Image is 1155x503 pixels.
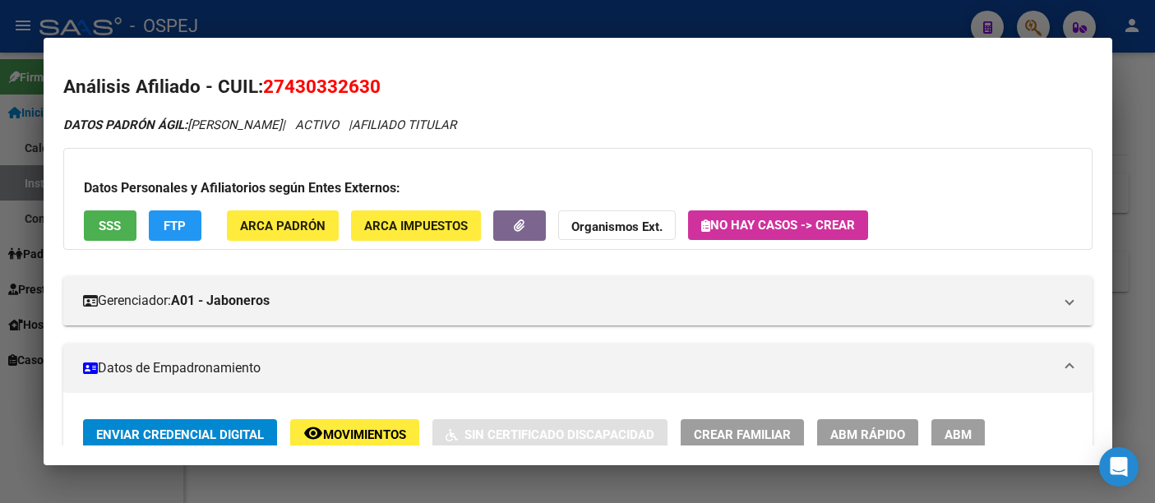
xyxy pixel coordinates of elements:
span: AFILIADO TITULAR [352,118,456,132]
h2: Análisis Afiliado - CUIL: [63,73,1093,101]
mat-icon: remove_red_eye [303,423,323,443]
span: Sin Certificado Discapacidad [464,427,654,442]
span: SSS [99,219,121,233]
mat-panel-title: Gerenciador: [83,291,1053,311]
button: ABM [931,419,985,450]
mat-expansion-panel-header: Gerenciador:A01 - Jaboneros [63,276,1093,325]
mat-expansion-panel-header: Datos de Empadronamiento [63,344,1093,393]
button: Enviar Credencial Digital [83,419,277,450]
span: [PERSON_NAME] [63,118,282,132]
button: Movimientos [290,419,419,450]
button: SSS [84,210,136,241]
button: ABM Rápido [817,419,918,450]
span: ABM Rápido [830,427,905,442]
span: ABM [945,427,972,442]
strong: A01 - Jaboneros [171,291,270,311]
span: Enviar Credencial Digital [96,427,264,442]
strong: DATOS PADRÓN ÁGIL: [63,118,187,132]
span: Crear Familiar [694,427,791,442]
button: Sin Certificado Discapacidad [432,419,668,450]
h3: Datos Personales y Afiliatorios según Entes Externos: [84,178,1072,198]
div: Open Intercom Messenger [1099,447,1139,487]
span: ARCA Impuestos [364,219,468,233]
button: ARCA Padrón [227,210,339,241]
span: No hay casos -> Crear [701,218,855,233]
span: 27430332630 [263,76,381,97]
strong: Organismos Ext. [571,219,663,234]
button: ARCA Impuestos [351,210,481,241]
span: ARCA Padrón [240,219,326,233]
button: Organismos Ext. [558,210,676,241]
i: | ACTIVO | [63,118,456,132]
span: FTP [164,219,186,233]
mat-panel-title: Datos de Empadronamiento [83,358,1053,378]
button: FTP [149,210,201,241]
span: Movimientos [323,427,406,442]
button: Crear Familiar [681,419,804,450]
button: No hay casos -> Crear [688,210,868,240]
